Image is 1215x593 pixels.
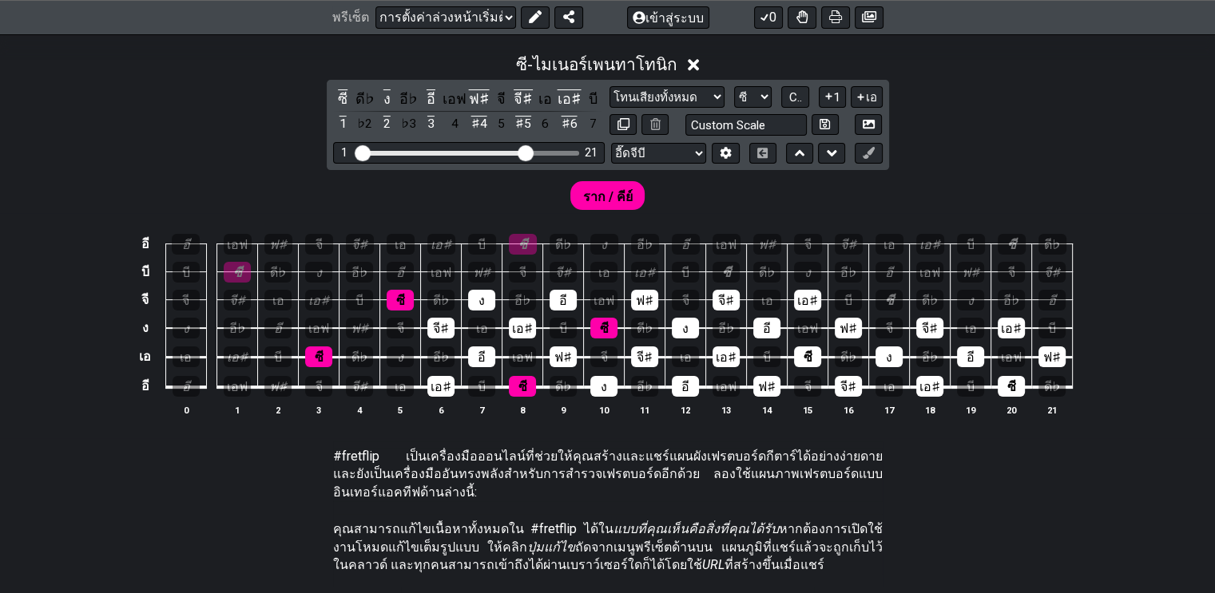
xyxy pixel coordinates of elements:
font: ดี♭ [555,237,571,252]
font: ดี♭ [270,265,286,280]
button: ลบ [641,114,669,136]
font: 18 [925,405,935,416]
font: จี♯ [840,379,856,394]
font: จี [316,237,323,252]
font: ซี [722,265,731,280]
button: พิมพ์ [821,6,850,29]
font: เอฟ [716,237,737,252]
font: ง [183,321,189,336]
button: เลื่อนขึ้น [786,143,813,164]
font: ง [316,265,322,280]
font: ปุ่มแก้ไข [527,540,575,555]
font: เอ♯ [919,237,940,252]
font: 7 [479,405,484,416]
div: สลับคลาสระดับเสียง [491,88,511,109]
font: ♭3 [401,117,416,131]
font: เอ♯ [308,293,329,308]
font: จี [1008,265,1015,280]
font: แบบที่คุณเห็นคือสิ่งที่คุณได้รับ [613,521,779,536]
font: บี [478,237,486,252]
font: 1 [339,117,347,131]
font: เอ [866,90,877,105]
font: 0 [769,10,776,26]
button: แก้ไขค่าที่ตั้งไว้ล่วงหน้า [521,6,550,29]
font: เอ♯ [557,90,581,107]
font: ดี♭ [1044,237,1060,252]
font: เอฟ [716,379,737,394]
div: สลับคลาสระดับเสียง [469,88,490,109]
font: ไมเนอร์เพนทาโทนิก [533,55,677,74]
font: เอ [538,90,552,107]
font: ง [601,237,607,252]
font: จี♯ [351,379,367,394]
font: ง [967,293,974,308]
font: 16 [844,405,853,416]
div: สลับคลาสระดับเสียง [583,88,603,109]
font: บี [559,321,567,336]
font: จี♯ [351,237,367,252]
font: เอฟ [1001,350,1022,365]
select: โทนิค/ราก [734,86,772,108]
font: จี♯ [922,321,938,336]
font: ดี♭ [1044,379,1060,394]
font: อี♭ [433,350,449,365]
font: ซี [600,321,609,336]
font: เอ♯ [919,379,940,394]
font: ง [478,293,485,308]
font: จี [682,293,689,308]
font: 6 [439,405,443,416]
font: ง [682,321,689,336]
font: บี [355,293,363,308]
button: จัดเก็บมาตราส่วนที่ผู้ใช้กำหนด [812,114,839,136]
button: สร้างภาพ [855,114,882,136]
font: เอ [272,293,284,308]
font: 13 [721,405,731,416]
font: ♭2 [357,117,372,131]
font: อี [182,379,190,394]
font: 10 [599,405,609,416]
font: คุณสามารถแก้ไขเนื้อหาทั้งหมดใน #fretflip ได้ใน [333,521,613,536]
font: บี [763,350,771,365]
font: ซี [1007,379,1016,394]
font: เอ♯ [431,379,451,394]
font: ซี [315,350,324,365]
font: ดี♭ [840,350,856,365]
font: ฟ♯ [840,321,857,336]
div: สลับระดับสเกล [443,113,467,135]
font: 20 [1007,405,1016,416]
font: ดี♭ [355,90,375,107]
font: ดี♭ [759,265,775,280]
font: เอฟ [594,293,614,308]
font: จี [519,265,526,280]
button: สำเนา [609,114,637,136]
font: เอ [395,379,407,394]
button: สลับความคล่องแคล่วสำหรับ fretkits ทั้งหมด [788,6,816,29]
font: 12 [681,405,690,416]
font: จี♯ [718,293,734,308]
font: บี [967,379,975,394]
font: จี [601,350,608,365]
font: เอฟ [443,90,467,107]
font: เอ [139,350,151,365]
font: 2 [276,405,280,416]
font: อี♭ [399,90,418,107]
font: เอ [965,321,977,336]
font: 3 [427,117,435,131]
font: 17 [884,405,894,416]
font: เอ [761,293,773,308]
div: ช่วงเฟร็ตที่มองเห็นได้ [333,142,605,164]
font: เอ♯ [716,350,737,365]
font: ซี [338,90,347,107]
div: สลับระดับสเกล [513,113,533,135]
font: จี♯ [637,350,653,365]
font: จี♯ [229,293,245,308]
font: 5 [398,405,403,416]
font: บี [681,265,689,280]
font: 8 [520,405,525,416]
font: บี [182,265,190,280]
font: เอ [180,350,192,365]
font: 9 [561,405,566,416]
font: ง [142,321,149,336]
div: สลับคลาสระดับเสียง [355,88,375,109]
font: บี [1048,321,1056,336]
